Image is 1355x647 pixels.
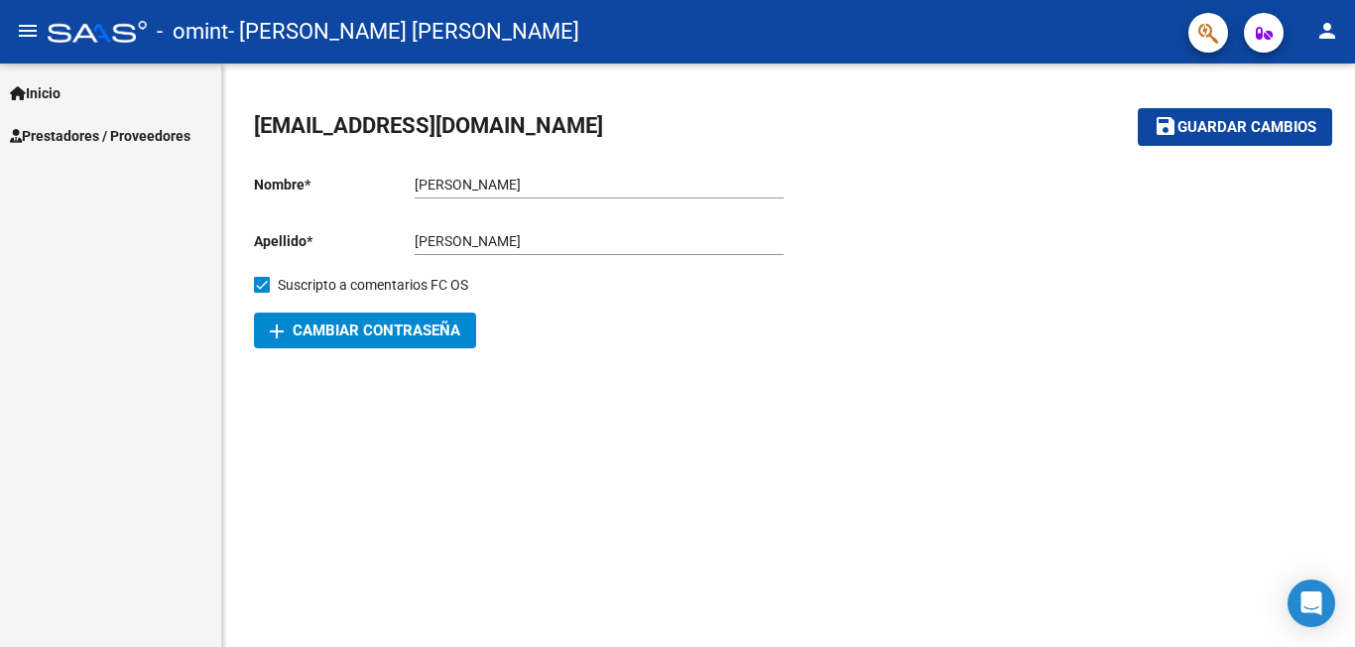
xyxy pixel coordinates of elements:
[254,230,415,252] p: Apellido
[254,313,476,348] button: Cambiar Contraseña
[254,174,415,195] p: Nombre
[1177,119,1316,137] span: Guardar cambios
[254,113,603,138] span: [EMAIL_ADDRESS][DOMAIN_NAME]
[1138,108,1332,145] button: Guardar cambios
[278,273,468,297] span: Suscripto a comentarios FC OS
[228,10,579,54] span: - [PERSON_NAME] [PERSON_NAME]
[10,82,61,104] span: Inicio
[1288,580,1335,627] div: Open Intercom Messenger
[1154,114,1177,138] mat-icon: save
[265,320,289,343] mat-icon: add
[157,10,228,54] span: - omint
[1315,19,1339,43] mat-icon: person
[270,322,460,339] span: Cambiar Contraseña
[16,19,40,43] mat-icon: menu
[10,125,190,147] span: Prestadores / Proveedores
